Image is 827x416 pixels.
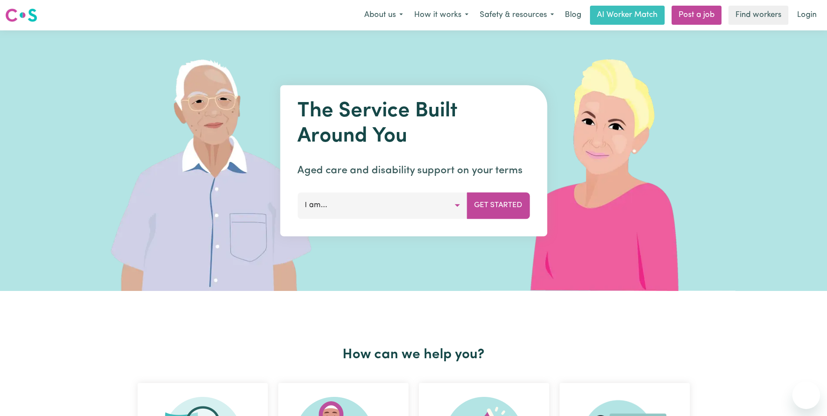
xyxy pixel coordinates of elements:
[474,6,560,24] button: Safety & resources
[467,192,530,218] button: Get Started
[560,6,586,25] a: Blog
[5,7,37,23] img: Careseekers logo
[792,6,822,25] a: Login
[409,6,474,24] button: How it works
[297,192,467,218] button: I am...
[297,99,530,149] h1: The Service Built Around You
[359,6,409,24] button: About us
[297,163,530,178] p: Aged care and disability support on your terms
[5,5,37,25] a: Careseekers logo
[132,347,695,363] h2: How can we help you?
[792,381,820,409] iframe: Button to launch messaging window
[590,6,665,25] a: AI Worker Match
[672,6,722,25] a: Post a job
[728,6,788,25] a: Find workers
